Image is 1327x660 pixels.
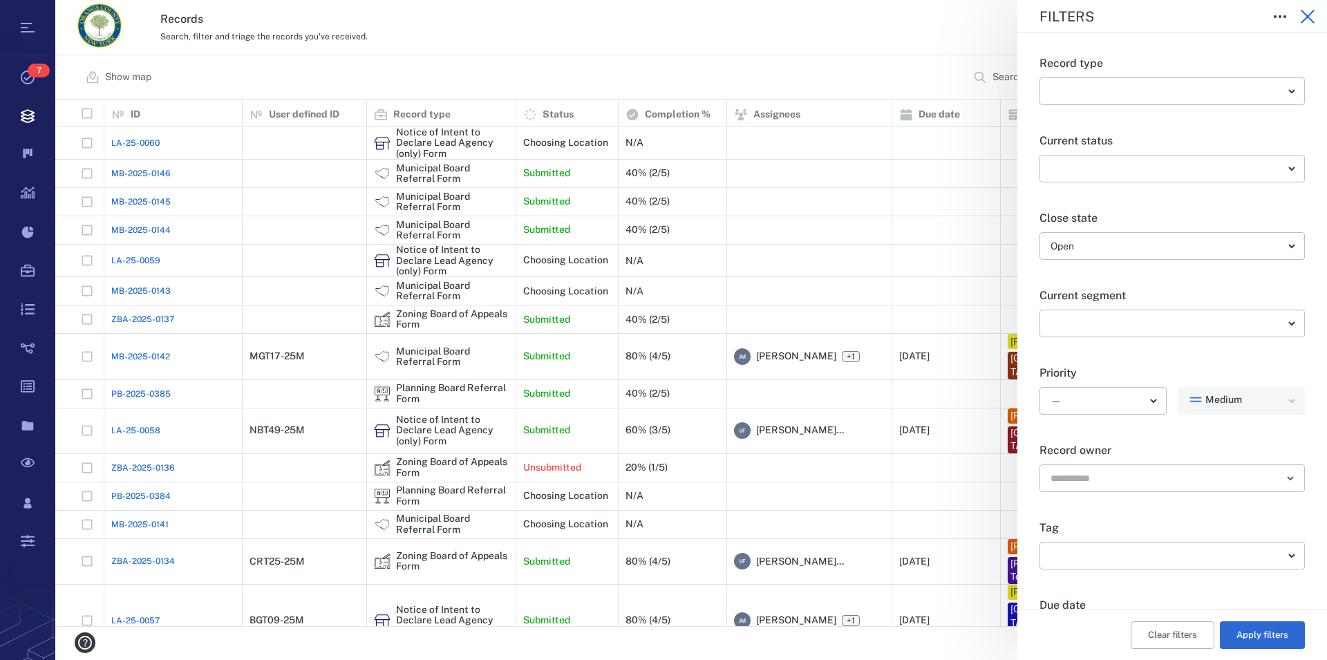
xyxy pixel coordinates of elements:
p: Record owner [1039,442,1305,459]
button: Open [1281,469,1300,488]
p: Priority [1039,365,1305,381]
p: Close state [1039,210,1305,227]
p: Due date [1039,597,1305,614]
div: — [1051,393,1145,409]
button: Apply filters [1220,621,1305,649]
span: 7 [28,64,50,77]
button: Toggle to Edit Boxes [1266,3,1294,30]
button: Close [1294,3,1321,30]
p: Current segment [1039,287,1305,304]
p: Record type [1039,55,1305,72]
span: Medium [1205,393,1242,407]
span: Help [31,10,58,22]
button: Clear filters [1131,621,1214,649]
p: Tag [1039,520,1305,536]
p: Current status [1039,133,1305,149]
div: Filters [1039,10,1255,23]
div: Open [1051,238,1283,254]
